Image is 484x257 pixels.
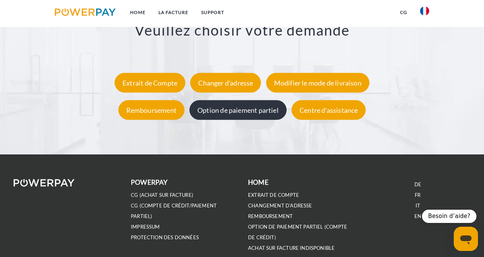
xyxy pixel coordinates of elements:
[248,192,299,198] a: EXTRAIT DE COMPTE
[454,227,478,251] iframe: Bouton de lancement de la fenêtre de messagerie, conversation en cours
[118,100,185,120] div: Remboursement
[195,6,231,19] a: Support
[131,224,160,230] a: IMPRESSUM
[189,100,287,120] div: Option de paiement partiel
[416,202,420,209] a: IT
[264,78,371,87] a: Modifier le mode de livraison
[188,106,289,114] a: Option de paiement partiel
[34,21,450,39] h3: Veuillez choisir votre demande
[394,6,414,19] a: CG
[422,210,476,223] div: Besoin d’aide?
[248,245,335,251] a: ACHAT SUR FACTURE INDISPONIBLE
[266,73,369,92] div: Modifier le mode de livraison
[414,213,421,220] a: EN
[115,73,185,92] div: Extrait de Compte
[292,100,366,120] div: Centre d'assistance
[420,6,429,16] img: fr
[190,73,261,92] div: Changer d'adresse
[124,6,152,19] a: Home
[248,213,293,220] a: REMBOURSEMENT
[131,234,199,241] a: PROTECTION DES DONNÉES
[152,6,195,19] a: LA FACTURE
[14,179,74,187] img: logo-powerpay-white.svg
[131,192,193,198] a: CG (achat sur facture)
[131,178,168,186] b: POWERPAY
[188,78,263,87] a: Changer d'adresse
[248,202,312,209] a: Changement d'adresse
[131,202,217,220] a: CG (Compte de crédit/paiement partiel)
[116,106,186,114] a: Remboursement
[55,8,116,16] img: logo-powerpay.svg
[415,192,420,198] a: FR
[248,178,268,186] b: Home
[414,181,421,188] a: DE
[248,224,347,241] a: OPTION DE PAIEMENT PARTIEL (Compte de crédit)
[290,106,368,114] a: Centre d'assistance
[113,78,187,87] a: Extrait de Compte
